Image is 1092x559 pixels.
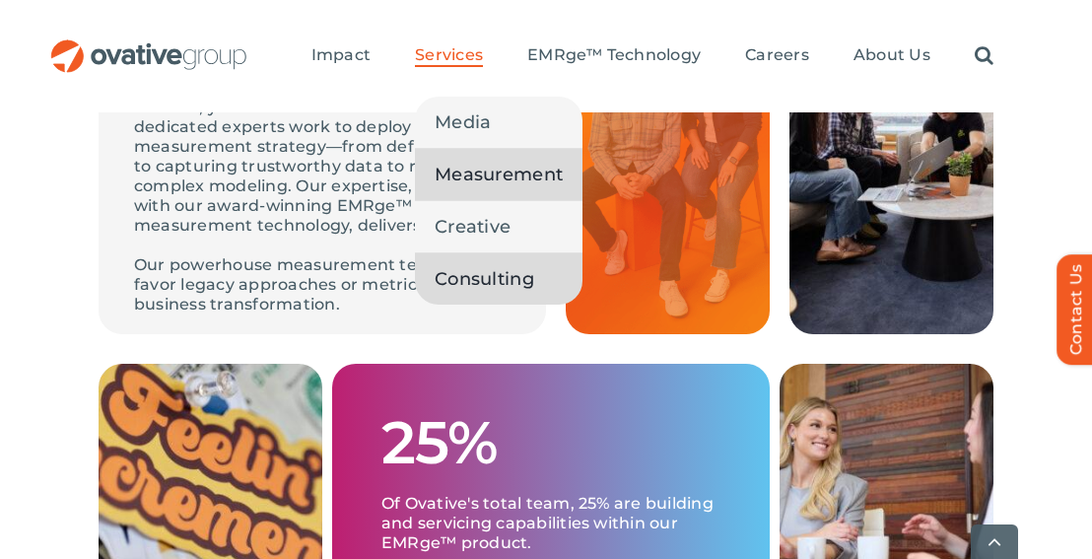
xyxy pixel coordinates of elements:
[435,108,491,136] span: Media
[311,45,371,67] a: Impact
[415,97,582,148] a: Media
[975,45,993,67] a: Search
[527,45,701,65] span: EMRge™ Technology
[435,213,511,241] span: Creative
[311,45,371,65] span: Impact
[134,98,511,236] p: After all, your success is our success. Our dedicated experts work to deploy a holistic measureme...
[415,149,582,200] a: Measurement
[134,255,511,314] p: Our powerhouse measurement team doesn’t favor legacy approaches or metrics. We favor business tra...
[311,25,993,88] nav: Menu
[415,45,483,65] span: Services
[745,45,809,67] a: Careers
[853,45,930,67] a: About Us
[381,474,720,553] p: Of Ovative's total team, 25% are building and servicing capabilities within our EMRge™ product.
[415,45,483,67] a: Services
[415,253,582,305] a: Consulting
[381,411,498,474] h1: 25%
[853,45,930,65] span: About Us
[527,45,701,67] a: EMRge™ Technology
[745,45,809,65] span: Careers
[435,265,534,293] span: Consulting
[435,161,563,188] span: Measurement
[415,201,582,252] a: Creative
[49,37,248,56] a: OG_Full_horizontal_RGB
